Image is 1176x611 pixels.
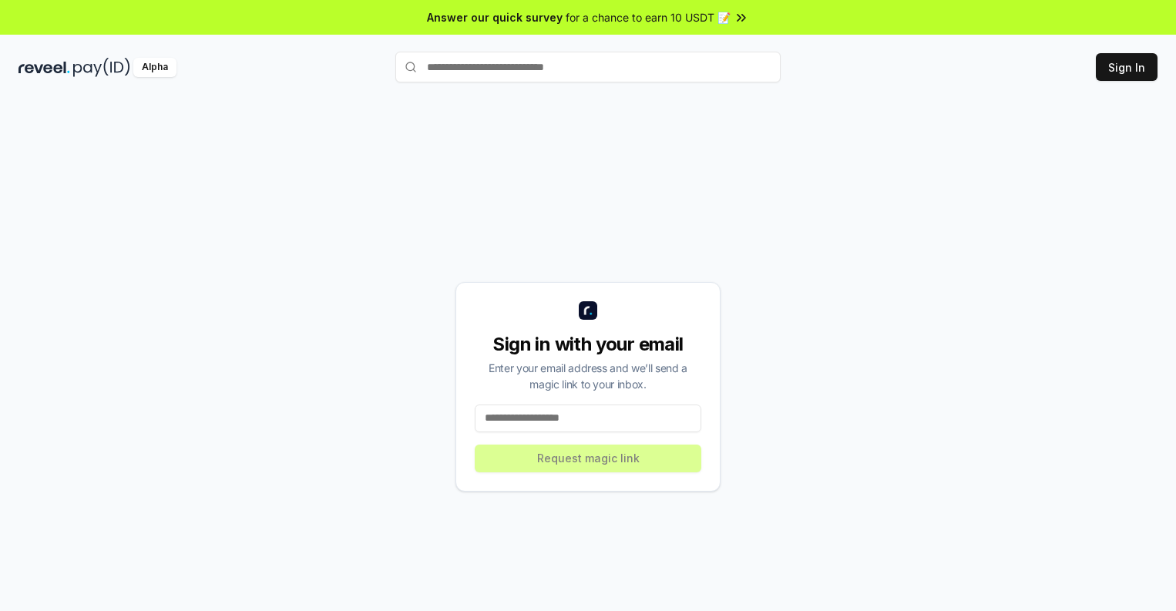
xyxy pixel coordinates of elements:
[1096,53,1158,81] button: Sign In
[18,58,70,77] img: reveel_dark
[566,9,731,25] span: for a chance to earn 10 USDT 📝
[475,332,701,357] div: Sign in with your email
[133,58,176,77] div: Alpha
[73,58,130,77] img: pay_id
[427,9,563,25] span: Answer our quick survey
[475,360,701,392] div: Enter your email address and we’ll send a magic link to your inbox.
[579,301,597,320] img: logo_small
